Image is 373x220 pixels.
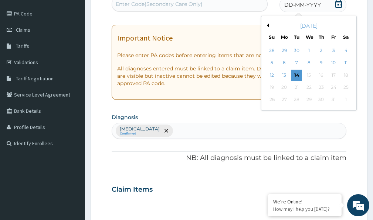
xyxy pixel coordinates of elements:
div: Choose Tuesday, September 30th, 2025 [291,45,302,56]
div: Choose Thursday, October 9th, 2025 [316,57,327,69]
div: Not available Sunday, October 26th, 2025 [267,94,278,105]
span: Tariff Negotiation [16,75,54,82]
div: Choose Wednesday, October 8th, 2025 [304,57,315,69]
h3: Claim Items [112,186,153,194]
label: Diagnosis [112,114,138,121]
div: Not available Wednesday, October 22nd, 2025 [304,82,315,93]
div: Su [269,34,275,40]
p: How may I help you today? [273,206,336,212]
div: Choose Saturday, October 11th, 2025 [340,57,352,69]
div: Choose Monday, October 6th, 2025 [279,57,290,69]
p: All diagnoses entered must be linked to a claim item. Diagnosis & Claim Items that are visible bu... [117,65,341,87]
button: Previous Month [265,24,269,27]
div: Choose Thursday, October 2nd, 2025 [316,45,327,56]
div: Choose Saturday, October 4th, 2025 [340,45,352,56]
div: Th [318,34,325,40]
img: d_794563401_company_1708531726252_794563401 [14,37,30,55]
div: Not available Tuesday, October 28th, 2025 [291,94,302,105]
div: Mo [281,34,287,40]
div: Not available Monday, October 20th, 2025 [279,82,290,93]
div: Not available Friday, October 24th, 2025 [328,82,339,93]
div: Choose Sunday, October 12th, 2025 [267,70,278,81]
p: Please enter PA codes before entering items that are not attached to a PA code [117,52,341,59]
div: [DATE] [264,22,353,29]
span: Claims [16,27,30,33]
div: Choose Sunday, October 5th, 2025 [267,57,278,69]
div: Not available Saturday, November 1st, 2025 [340,94,352,105]
div: Not available Wednesday, October 29th, 2025 [304,94,315,105]
h1: Important Notice [117,34,173,42]
div: Not available Friday, October 31st, 2025 [328,94,339,105]
span: DD-MM-YYYY [284,1,321,8]
span: We're online! [43,64,102,139]
div: Choose Monday, September 29th, 2025 [279,45,290,56]
div: We [306,34,312,40]
div: Not available Wednesday, October 15th, 2025 [304,70,315,81]
div: We're Online! [273,198,336,205]
div: Not available Monday, October 27th, 2025 [279,94,290,105]
div: Choose Wednesday, October 1st, 2025 [304,45,315,56]
div: Choose Sunday, September 28th, 2025 [267,45,278,56]
div: Not available Saturday, October 25th, 2025 [340,82,352,93]
div: Not available Friday, October 17th, 2025 [328,70,339,81]
div: month 2025-10 [266,45,352,106]
div: Fr [330,34,337,40]
div: Choose Tuesday, October 7th, 2025 [291,57,302,69]
div: Not available Sunday, October 19th, 2025 [267,82,278,93]
div: Not available Saturday, October 18th, 2025 [340,70,352,81]
textarea: Type your message and hit 'Enter' [4,144,141,170]
div: Not available Tuesday, October 21st, 2025 [291,82,302,93]
div: Choose Friday, October 3rd, 2025 [328,45,339,56]
div: Choose Friday, October 10th, 2025 [328,57,339,69]
p: NB: All diagnosis must be linked to a claim item [112,153,346,163]
div: Sa [343,34,349,40]
div: Tu [294,34,300,40]
div: Not available Thursday, October 23rd, 2025 [316,82,327,93]
div: Enter Code(Secondary Care Only) [116,0,203,8]
span: Tariffs [16,43,29,49]
div: Choose Monday, October 13th, 2025 [279,70,290,81]
div: Not available Thursday, October 30th, 2025 [316,94,327,105]
div: Chat with us now [38,41,124,51]
div: Choose Tuesday, October 14th, 2025 [291,70,302,81]
div: Not available Thursday, October 16th, 2025 [316,70,327,81]
div: Minimize live chat window [121,4,139,21]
